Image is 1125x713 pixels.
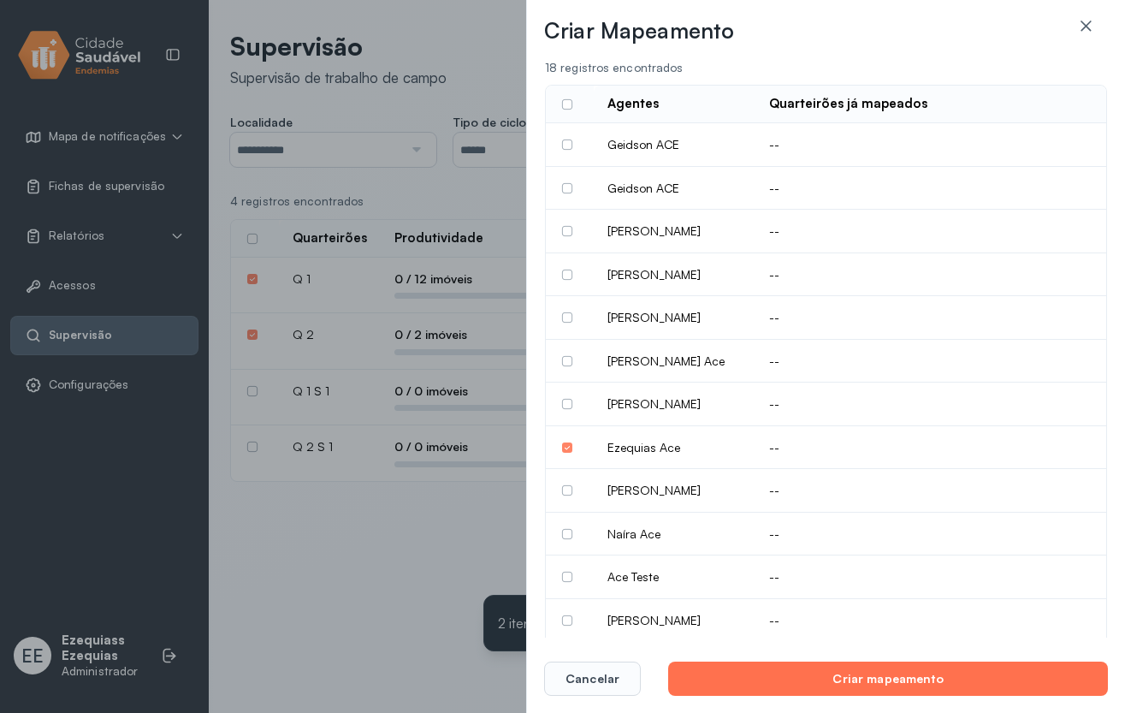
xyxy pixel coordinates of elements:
[769,396,1092,412] div: --
[607,96,659,112] div: Agentes
[594,383,755,426] td: [PERSON_NAME]
[594,210,755,253] td: [PERSON_NAME]
[545,61,1093,75] div: 18 registros encontrados
[769,310,1092,325] div: --
[769,440,1092,455] div: --
[594,340,755,383] td: [PERSON_NAME] Ace
[769,267,1092,282] div: --
[594,167,755,211] td: Geidson ACE
[769,483,1092,498] div: --
[769,137,1092,152] div: --
[594,426,755,470] td: Ezequias Ace
[594,296,755,340] td: [PERSON_NAME]
[594,123,755,167] td: Geidson ACE
[544,17,734,45] h3: Criar Mapeamento
[594,469,755,513] td: [PERSON_NAME]
[594,253,755,297] td: [PERSON_NAME]
[769,223,1092,239] div: --
[769,96,927,112] div: Quarteirões já mapeados
[769,181,1092,196] div: --
[769,354,1092,369] div: --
